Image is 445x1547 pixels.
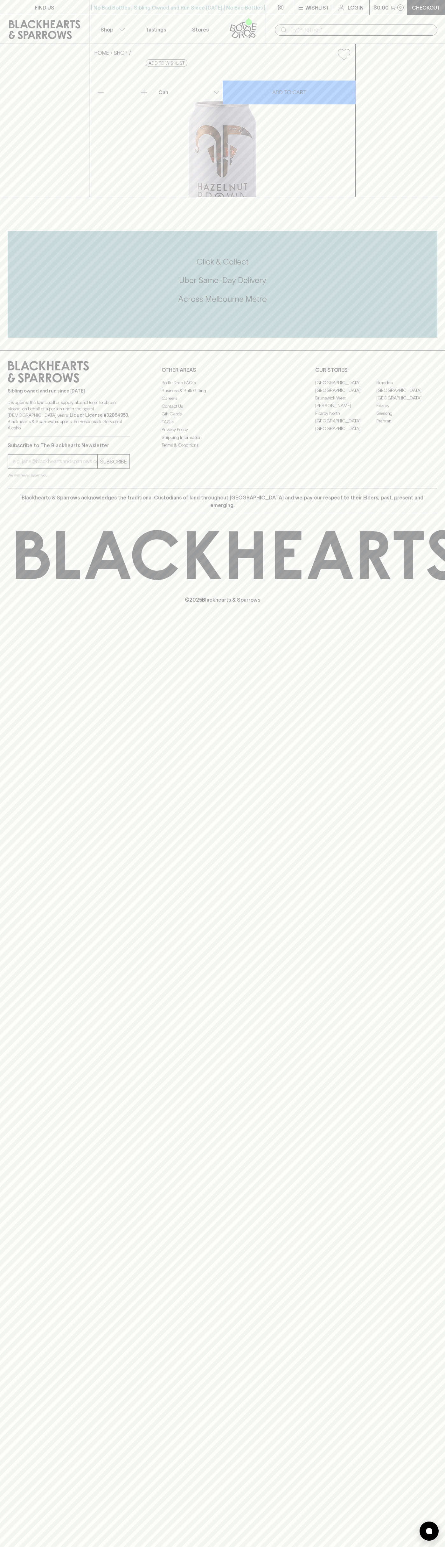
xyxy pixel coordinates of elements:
[156,86,222,99] div: Can
[94,50,109,56] a: HOME
[376,394,437,402] a: [GEOGRAPHIC_DATA]
[8,294,437,304] h5: Across Melbourne Metro
[8,399,130,431] p: It is against the law to sell or supply alcohol to, or to obtain alcohol on behalf of a person un...
[376,409,437,417] a: Geelong
[348,4,364,11] p: Login
[162,418,284,426] a: FAQ's
[8,441,130,449] p: Subscribe to The Blackhearts Newsletter
[13,456,97,467] input: e.g. jane@blackheartsandsparrows.com.au
[223,81,356,104] button: ADD TO CART
[376,386,437,394] a: [GEOGRAPHIC_DATA]
[8,275,437,286] h5: Uber Same-Day Delivery
[290,25,432,35] input: Try "Pinot noir"
[89,15,134,44] button: Shop
[412,4,441,11] p: Checkout
[315,402,376,409] a: [PERSON_NAME]
[35,4,54,11] p: FIND US
[101,26,113,33] p: Shop
[315,417,376,425] a: [GEOGRAPHIC_DATA]
[376,402,437,409] a: Fitzroy
[315,366,437,374] p: OUR STORES
[162,387,284,394] a: Business & Bulk Gifting
[162,402,284,410] a: Contact Us
[315,409,376,417] a: Fitzroy North
[162,395,284,402] a: Careers
[399,6,402,9] p: 0
[162,426,284,434] a: Privacy Policy
[305,4,330,11] p: Wishlist
[158,88,168,96] p: Can
[70,413,128,418] strong: Liquor License #32064953
[146,59,187,67] button: Add to wishlist
[146,26,166,33] p: Tastings
[98,455,129,468] button: SUBSCRIBE
[8,472,130,478] p: We will never spam you
[315,386,376,394] a: [GEOGRAPHIC_DATA]
[162,441,284,449] a: Terms & Conditions
[315,394,376,402] a: Brunswick West
[315,379,376,386] a: [GEOGRAPHIC_DATA]
[8,257,437,267] h5: Click & Collect
[373,4,389,11] p: $0.00
[178,15,223,44] a: Stores
[134,15,178,44] a: Tastings
[376,379,437,386] a: Braddon
[12,494,433,509] p: Blackhearts & Sparrows acknowledges the traditional Custodians of land throughout [GEOGRAPHIC_DAT...
[162,434,284,441] a: Shipping Information
[8,231,437,338] div: Call to action block
[162,410,284,418] a: Gift Cards
[335,46,353,63] button: Add to wishlist
[8,388,130,394] p: Sibling owned and run since [DATE]
[162,366,284,374] p: OTHER AREAS
[426,1528,432,1534] img: bubble-icon
[100,458,127,465] p: SUBSCRIBE
[162,379,284,387] a: Bottle Drop FAQ's
[89,65,355,197] img: 70663.png
[376,417,437,425] a: Prahran
[192,26,209,33] p: Stores
[114,50,128,56] a: SHOP
[272,88,306,96] p: ADD TO CART
[315,425,376,432] a: [GEOGRAPHIC_DATA]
